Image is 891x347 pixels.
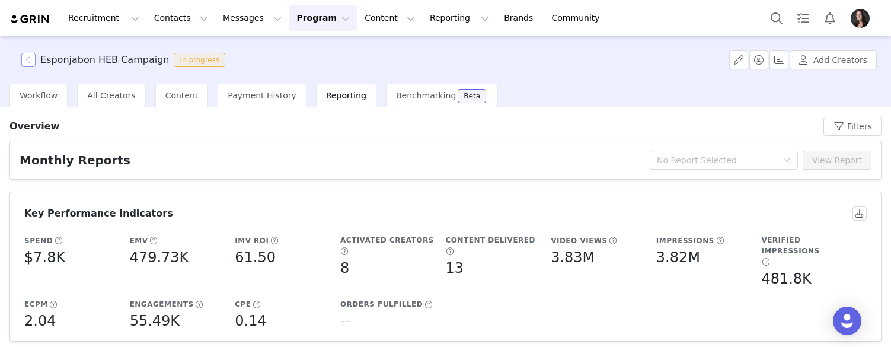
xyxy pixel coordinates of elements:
h5: 3.82M [656,247,700,268]
h5: 55.49K [130,310,180,332]
h5: 61.50 [235,247,276,268]
a: Brands [497,5,544,31]
span: Workflow [20,91,58,100]
div: Open Intercom Messenger [833,307,861,335]
h5: eCPM [24,299,48,310]
img: 1249dcc0-67b5-4975-ba00-a1cbfaacac50.jpg [851,9,870,28]
h5: CPE [235,299,251,310]
button: Recruitment [61,5,146,31]
h5: 479.73K [130,247,189,268]
h5: $7.8K [24,247,65,268]
h5: Verified Impressions [761,235,861,256]
span: All Creators [87,91,135,100]
h5: 0.14 [235,310,266,332]
span: [object Object] [21,53,230,67]
h5: 481.8K [761,268,811,289]
h5: 8 [340,257,349,279]
div: Beta [464,93,480,100]
h5: EMV [130,235,148,246]
h5: Activated Creators [340,235,434,246]
h3: Key Performance Indicators [24,206,173,221]
button: Messages [216,5,289,31]
i: icon: down [784,157,791,165]
span: Payment History [228,91,296,100]
img: grin logo [9,14,51,25]
button: Filters [823,117,882,136]
h5: Content Delivered [446,235,536,246]
h5: Impressions [656,235,714,246]
button: Program [289,5,357,31]
h5: Spend [24,235,53,246]
h2: Monthly Reports [20,151,130,169]
h5: IMV ROI [235,235,269,246]
h3: Esponjabon HEB Campaign [40,53,169,67]
button: Reporting [423,5,496,31]
h3: Overview [9,119,59,133]
span: Reporting [326,91,366,100]
span: Benchmarking [396,91,456,100]
button: Notifications [817,5,843,31]
a: Tasks [790,5,816,31]
button: Add Creators [790,50,877,69]
button: Profile [844,9,882,28]
button: Contacts [147,5,215,31]
button: Content [357,5,422,31]
span: In progress [174,53,225,67]
h5: 2.04 [24,310,56,332]
h5: Video Views [551,235,608,246]
h5: -- [340,310,350,332]
button: Search [764,5,790,31]
button: View Report [803,151,871,170]
span: Content [165,91,199,100]
h5: 13 [446,257,464,279]
h5: Engagements [130,299,194,310]
a: Community [545,5,612,31]
h5: Orders Fulfilled [340,299,423,310]
div: No Report Selected [657,154,778,166]
h5: 3.83M [551,247,595,268]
